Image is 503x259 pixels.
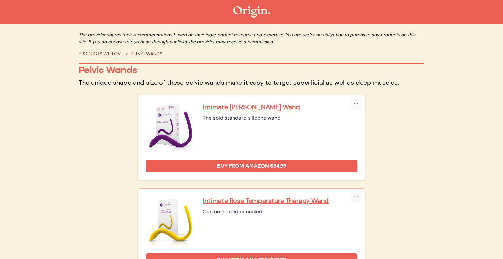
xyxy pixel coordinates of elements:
img: Intimate Rose Temperature Therapy Wand [146,196,195,246]
a: Buy from Amazon $34.99 [146,160,357,172]
div: The gold standard silicone wand [203,114,357,122]
li: PELVIC WANDS [123,50,162,57]
img: Intimate Rose Pelvic Wand [146,103,195,152]
p: Pelvic Wands [79,65,424,76]
a: Intimate Rose Temperature Therapy Wand [203,196,357,205]
p: The provider shares their recommendations based on their independent research and expertise. You ... [79,31,424,45]
img: The Origin Shop [233,6,270,18]
div: Can be heated or cooled [203,208,357,215]
a: Intimate [PERSON_NAME] Wand [203,103,357,111]
p: The unique shape and size of these pelvic wands make it easy to target superficial as well as dee... [79,78,424,87]
a: PRODUCTS WE LOVE [79,51,123,57]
